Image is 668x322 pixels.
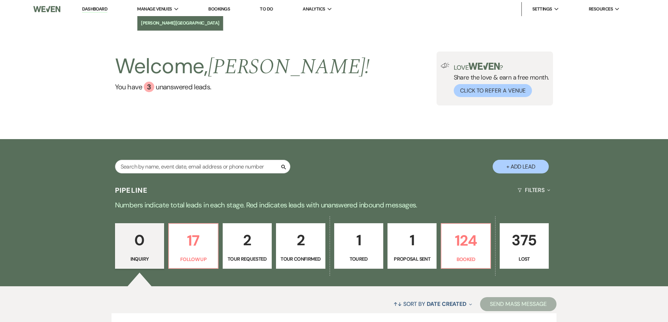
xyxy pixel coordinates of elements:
p: Toured [339,255,379,263]
button: Sort By Date Created [391,295,475,313]
p: Tour Confirmed [281,255,320,263]
p: 1 [392,228,432,252]
div: Share the love & earn a free month. [450,63,549,97]
p: Love ? [454,63,549,71]
a: 124Booked [441,223,491,269]
img: Weven Logo [33,2,60,16]
a: 1Proposal Sent [387,223,437,269]
span: Resources [589,6,613,13]
p: 0 [120,228,160,252]
p: Proposal Sent [392,255,432,263]
span: ↑↓ [393,300,402,308]
a: Bookings [208,6,230,12]
a: To Do [260,6,273,12]
span: Analytics [303,6,325,13]
p: Follow Up [173,255,213,263]
span: Settings [532,6,552,13]
p: Tour Requested [227,255,267,263]
p: 1 [339,228,379,252]
p: 124 [446,229,486,252]
li: [PERSON_NAME][GEOGRAPHIC_DATA] [141,20,220,27]
a: You have 3 unanswered leads. [115,82,370,92]
span: Manage Venues [137,6,172,13]
h2: Welcome, [115,52,370,82]
span: [PERSON_NAME] ! [208,51,370,83]
p: 2 [281,228,320,252]
p: Lost [504,255,544,263]
a: 2Tour Requested [223,223,272,269]
button: Click to Refer a Venue [454,84,532,97]
p: Booked [446,255,486,263]
p: Numbers indicate total leads in each stage. Red indicates leads with unanswered inbound messages. [82,199,587,211]
button: + Add Lead [493,160,549,173]
p: 375 [504,228,544,252]
p: 2 [227,228,267,252]
h3: Pipeline [115,185,148,195]
button: Filters [515,181,553,199]
div: 3 [144,82,154,92]
a: 1Toured [334,223,383,269]
img: loud-speaker-illustration.svg [441,63,450,68]
p: 17 [173,229,213,252]
a: 0Inquiry [115,223,164,269]
a: 17Follow Up [168,223,218,269]
a: 2Tour Confirmed [276,223,325,269]
img: weven-logo-green.svg [468,63,500,70]
a: 375Lost [500,223,549,269]
p: Inquiry [120,255,160,263]
button: Send Mass Message [480,297,556,311]
span: Date Created [427,300,466,308]
a: [PERSON_NAME][GEOGRAPHIC_DATA] [137,16,223,30]
a: Dashboard [82,6,107,13]
input: Search by name, event date, email address or phone number [115,160,290,173]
